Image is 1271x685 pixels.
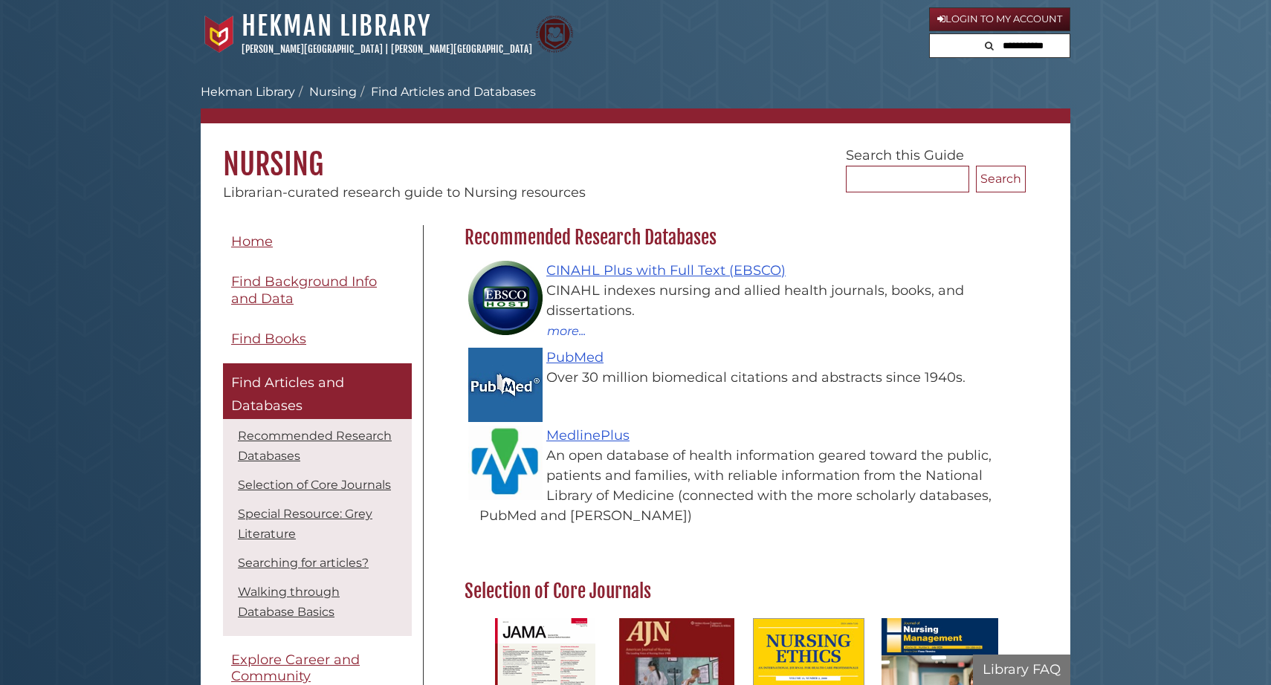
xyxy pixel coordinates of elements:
[457,226,1026,250] h2: Recommended Research Databases
[457,580,1026,603] h2: Selection of Core Journals
[479,281,1018,321] div: CINAHL indexes nursing and allied health journals, books, and dissertations.
[546,262,786,279] a: CINAHL Plus with Full Text (EBSCO)
[980,34,998,54] button: Search
[985,41,994,51] i: Search
[201,123,1070,183] h1: Nursing
[479,368,1018,388] div: Over 30 million biomedical citations and abstracts since 1940s.
[231,331,306,347] span: Find Books
[201,83,1070,123] nav: breadcrumb
[238,585,340,619] a: Walking through Database Basics
[385,43,389,55] span: |
[546,321,586,340] button: more...
[479,446,1018,526] div: An open database of health information geared toward the public, patients and families, with reli...
[223,322,412,356] a: Find Books
[238,556,369,570] a: Searching for articles?
[242,10,431,42] a: Hekman Library
[357,83,536,101] li: Find Articles and Databases
[223,265,412,315] a: Find Background Info and Data
[536,16,573,53] img: Calvin Theological Seminary
[546,349,604,366] a: PubMed
[238,507,372,541] a: Special Resource: Grey Literature
[231,374,344,415] span: Find Articles and Databases
[238,478,391,492] a: Selection of Core Journals
[223,225,412,259] a: Home
[231,233,273,250] span: Home
[223,184,586,201] span: Librarian-curated research guide to Nursing resources
[391,43,532,55] a: [PERSON_NAME][GEOGRAPHIC_DATA]
[201,85,295,99] a: Hekman Library
[546,427,630,444] a: MedlinePlus
[223,363,412,419] a: Find Articles and Databases
[231,273,377,307] span: Find Background Info and Data
[231,652,360,685] span: Explore Career and Community
[201,16,238,53] img: Calvin University
[976,166,1026,192] button: Search
[973,655,1070,685] button: Library FAQ
[929,7,1070,31] a: Login to My Account
[309,85,357,99] a: Nursing
[242,43,383,55] a: [PERSON_NAME][GEOGRAPHIC_DATA]
[238,429,392,463] a: Recommended Research Databases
